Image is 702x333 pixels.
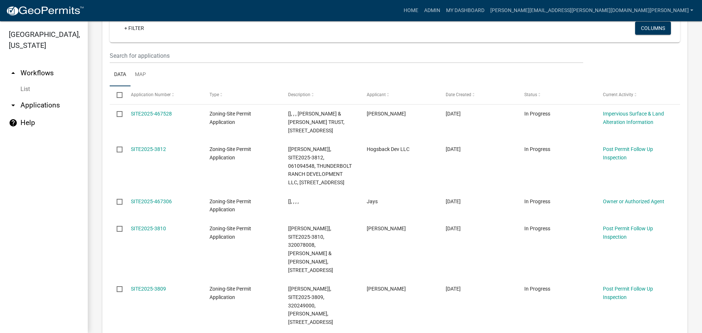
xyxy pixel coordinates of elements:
[288,226,333,273] span: [Tyler Lindsay], SITE2025-3810, 320078008, DAVID A & MARIE J BRAATEN, 32751 SUGAR CREEK RD
[446,226,461,231] span: 08/19/2025
[288,146,352,185] span: [Wayne Leitheiser], SITE2025-3812, 061094548, THUNDERBOLT RANCH DEVELOPMENT LLC, 13390 THUNDERBOL...
[9,101,18,110] i: arrow_drop_down
[367,226,406,231] span: David Braaten
[443,4,487,18] a: My Dashboard
[446,111,461,117] span: 08/21/2025
[110,48,583,63] input: Search for applications
[281,86,360,104] datatable-header-cell: Description
[603,111,664,125] a: Impervious Surface & Land Alteration Information
[131,146,166,152] a: SITE2025-3812
[603,92,633,97] span: Current Activity
[131,226,166,231] a: SITE2025-3810
[9,69,18,77] i: arrow_drop_up
[446,198,461,204] span: 08/21/2025
[288,92,310,97] span: Description
[210,286,251,300] span: Zoning-Site Permit Application
[288,111,344,133] span: [], , , BRADLEY R & JOANNA CALLAHAN TRUST, 11911 FERN BEACH DR
[603,198,664,204] a: Owner or Authorized Agent
[517,86,596,104] datatable-header-cell: Status
[210,198,251,213] span: Zoning-Site Permit Application
[367,286,406,292] span: Brian Metelak
[603,146,653,160] a: Post Permit Follow Up Inspection
[360,86,438,104] datatable-header-cell: Applicant
[131,63,150,87] a: Map
[210,146,251,160] span: Zoning-Site Permit Application
[203,86,281,104] datatable-header-cell: Type
[446,286,461,292] span: 08/19/2025
[131,92,171,97] span: Application Number
[367,92,386,97] span: Applicant
[524,111,550,117] span: In Progress
[367,146,409,152] span: Hogsback Dev LLC
[210,226,251,240] span: Zoning-Site Permit Application
[524,198,550,204] span: In Progress
[603,286,653,300] a: Post Permit Follow Up Inspection
[524,226,550,231] span: In Progress
[110,63,131,87] a: Data
[131,111,172,117] a: SITE2025-467528
[9,118,18,127] i: help
[401,4,421,18] a: Home
[118,22,150,35] a: + Filter
[288,286,333,325] span: [Tyler Lindsay], SITE2025-3809, 320249000, BRIAN METELAK, 29142 CO HWY 34
[603,226,653,240] a: Post Permit Follow Up Inspection
[438,86,517,104] datatable-header-cell: Date Created
[210,92,219,97] span: Type
[367,111,406,117] span: Joanna Callahan
[524,286,550,292] span: In Progress
[210,111,251,125] span: Zoning-Site Permit Application
[131,286,166,292] a: SITE2025-3809
[446,92,471,97] span: Date Created
[288,198,299,204] span: [], , , ,
[131,198,172,204] a: SITE2025-467306
[446,146,461,152] span: 08/21/2025
[421,4,443,18] a: Admin
[524,92,537,97] span: Status
[110,86,124,104] datatable-header-cell: Select
[124,86,202,104] datatable-header-cell: Application Number
[487,4,696,18] a: [PERSON_NAME][EMAIL_ADDRESS][PERSON_NAME][DOMAIN_NAME][PERSON_NAME]
[635,22,671,35] button: Columns
[367,198,378,204] span: Jays
[596,86,675,104] datatable-header-cell: Current Activity
[524,146,550,152] span: In Progress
